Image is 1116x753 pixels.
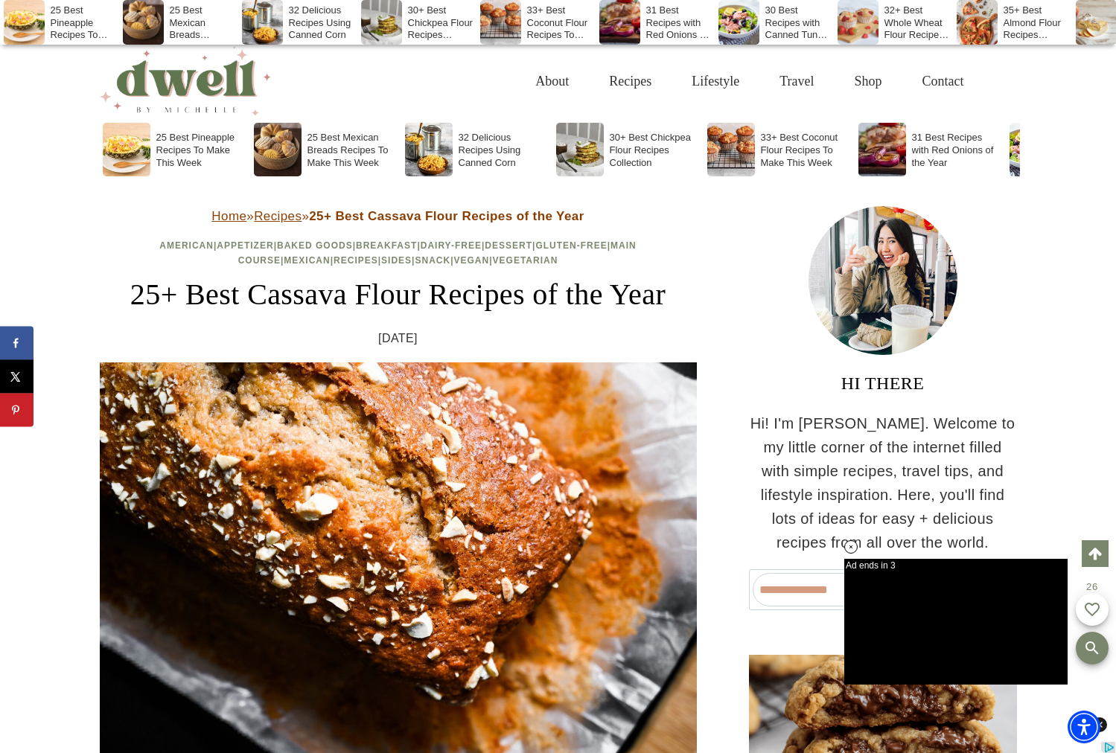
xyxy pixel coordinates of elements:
a: Main Course [238,240,637,265]
a: Sides [381,255,412,266]
a: Vegan [454,255,490,266]
a: Gluten-Free [535,240,607,251]
div: Accessibility Menu [1068,711,1100,743]
a: Baked Goods [277,240,353,251]
a: Recipes [254,209,302,223]
a: Vegetarian [493,255,558,266]
a: Dairy-Free [421,240,482,251]
span: » » [211,209,584,223]
a: Appetizer [217,240,273,251]
span: | | | | | | | | | | | | | [159,240,637,265]
a: Home [211,209,246,223]
a: Breakfast [356,240,417,251]
a: Recipes [334,255,378,266]
a: About [515,57,589,106]
a: Contact [902,57,984,106]
a: Travel [759,57,834,106]
time: [DATE] [378,329,418,348]
a: Mexican [284,255,330,266]
a: Dessert [485,240,532,251]
a: Snack [415,255,450,266]
h1: 25+ Best Cassava Flour Recipes of the Year [100,272,697,317]
h5: FEATURED [749,625,1017,640]
img: DWELL by michelle [100,47,271,115]
p: Hi! I'm [PERSON_NAME]. Welcome to my little corner of the internet filled with simple recipes, tr... [749,411,1017,554]
a: American [159,240,214,251]
h3: HI THERE [749,370,1017,397]
a: Lifestyle [672,57,759,106]
a: Shop [834,57,902,106]
nav: Primary Navigation [515,57,983,106]
a: Scroll to top [1082,540,1109,567]
strong: 25+ Best Cassava Flour Recipes of the Year [309,209,584,223]
a: Recipes [589,57,672,106]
